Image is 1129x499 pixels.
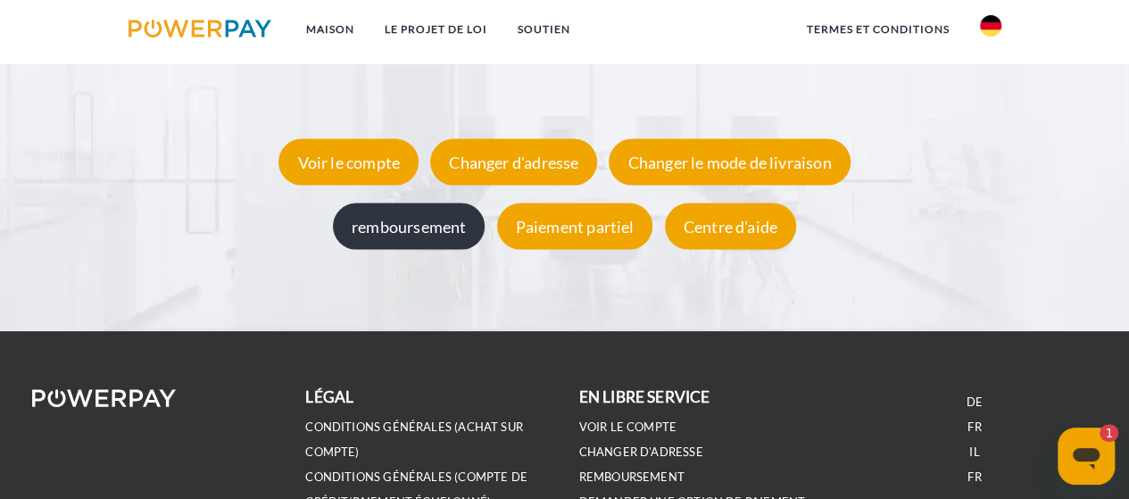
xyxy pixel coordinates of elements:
a: Conditions générales (achat sur compte) [305,420,523,460]
a: Centre d'aide [660,216,801,236]
font: Maison [305,22,353,36]
iframe: Bouton de lancement de la fenêtre de messagerie, 1 message non lu [1058,428,1115,485]
img: logo-powerpay-white.svg [32,389,176,407]
font: remboursement [352,216,466,236]
font: légal [305,387,353,406]
a: Voir le compte [579,420,677,435]
img: de [980,15,1001,37]
font: SOUTIEN [517,22,569,36]
a: LE PROJET DE LOI [369,13,502,46]
a: FR [967,470,981,485]
font: termes et conditions [807,22,950,36]
font: IL [969,445,979,459]
font: Voir le compte [579,420,677,434]
font: Conditions générales (achat sur compte) [305,420,523,459]
a: SOUTIEN [502,13,585,46]
font: Changer d'adresse [449,152,578,171]
a: remboursement [328,216,489,236]
a: Paiement partiel [493,216,658,236]
font: Paiement partiel [516,216,635,236]
font: Changer le mode de livraison [627,152,831,171]
font: remboursement [579,470,685,484]
font: FR [967,470,981,484]
a: Changer le mode de livraison [604,152,854,171]
a: Maison [290,13,369,46]
font: Changer d'adresse [579,445,703,459]
a: Changer d'adresse [579,445,703,460]
a: termes et conditions [792,13,965,46]
font: FR [967,420,981,434]
a: DE [967,395,983,410]
iframe: Nombre de messages non lus [1083,424,1118,442]
font: en libre service [579,387,710,406]
font: DE [967,395,983,409]
font: Voir le compte [297,152,400,171]
img: logo-powerpay.svg [129,20,272,37]
a: remboursement [579,470,685,485]
a: Changer d'adresse [426,152,602,171]
font: Centre d'aide [684,216,777,236]
a: Voir le compte [274,152,423,171]
a: IL [969,445,979,460]
font: LE PROJET DE LOI [384,22,486,36]
a: FR [967,420,981,435]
